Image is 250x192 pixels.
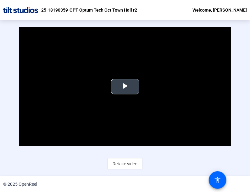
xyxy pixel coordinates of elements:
[41,6,137,14] p: 25-18190359-OPT-Optum Tech Oct Town Hall r2
[192,6,247,14] div: Welcome, [PERSON_NAME]
[111,79,139,94] button: Play Video
[3,7,38,13] img: OpenReel logo
[113,158,137,170] span: Retake video
[19,27,231,146] div: Video Player
[108,158,142,169] button: Retake video
[3,181,37,188] div: © 2025 OpenReel
[214,176,221,184] mat-icon: accessibility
